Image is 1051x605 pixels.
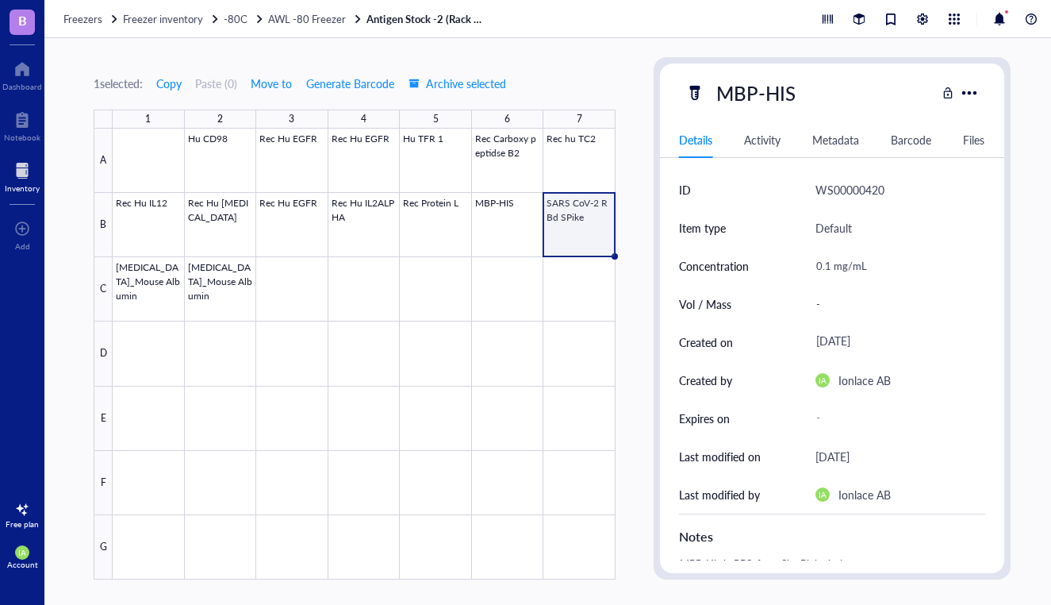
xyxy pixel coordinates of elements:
[744,131,781,148] div: Activity
[679,486,760,503] div: Last modified by
[679,257,749,275] div: Concentration
[361,110,366,129] div: 4
[268,11,346,26] span: AWL -80 Freezer
[15,241,30,251] div: Add
[224,12,363,26] a: -80CAWL -80 Freezer
[5,158,40,193] a: Inventory
[63,11,102,26] span: Freezers
[94,387,113,451] div: E
[305,71,395,96] button: Generate Barcode
[504,110,510,129] div: 6
[123,12,221,26] a: Freezer inventory
[2,82,42,91] div: Dashboard
[809,249,979,283] div: 0.1 mg/mL
[679,448,761,465] div: Last modified on
[679,295,731,313] div: Vol / Mass
[5,183,40,193] div: Inventory
[4,133,40,142] div: Notebook
[94,75,143,92] div: 1 selected:
[709,76,803,110] div: MBP-HIS
[679,219,726,237] div: Item type
[155,71,182,96] button: Copy
[819,376,827,385] span: IA
[815,218,852,237] div: Default
[679,372,732,389] div: Created by
[217,110,223,129] div: 2
[94,451,113,515] div: F
[18,548,26,557] span: IA
[63,12,120,26] a: Freezers
[679,410,730,427] div: Expires on
[679,131,712,148] div: Details
[809,287,979,321] div: -
[156,77,182,90] span: Copy
[18,10,27,30] span: B
[577,110,582,129] div: 7
[94,515,113,580] div: G
[94,193,113,257] div: B
[94,257,113,322] div: C
[145,110,151,129] div: 1
[815,447,850,466] div: [DATE]
[289,110,294,129] div: 3
[7,560,38,569] div: Account
[94,129,113,193] div: A
[366,12,485,26] a: Antigen Stock -2 (Rack -1 shelf 2)
[224,11,247,26] span: -80C
[306,77,394,90] span: Generate Barcode
[6,519,39,529] div: Free plan
[679,527,985,546] div: Notes
[408,71,507,96] button: Archive selected
[251,77,292,90] span: Move to
[838,485,891,504] div: Ionlace AB
[819,490,827,499] span: IA
[809,404,979,433] div: -
[195,71,237,96] button: Paste (0)
[673,553,979,591] div: MBP-His in PBS, from SinoBiological
[2,56,42,91] a: Dashboard
[94,322,113,386] div: D
[4,107,40,142] a: Notebook
[409,77,506,90] span: Archive selected
[809,328,979,356] div: [DATE]
[679,333,733,351] div: Created on
[838,371,891,390] div: Ionlace AB
[812,131,859,148] div: Metadata
[963,131,984,148] div: Files
[815,180,884,199] div: WS00000420
[679,181,691,198] div: ID
[250,71,293,96] button: Move to
[891,131,931,148] div: Barcode
[123,11,203,26] span: Freezer inventory
[433,110,439,129] div: 5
